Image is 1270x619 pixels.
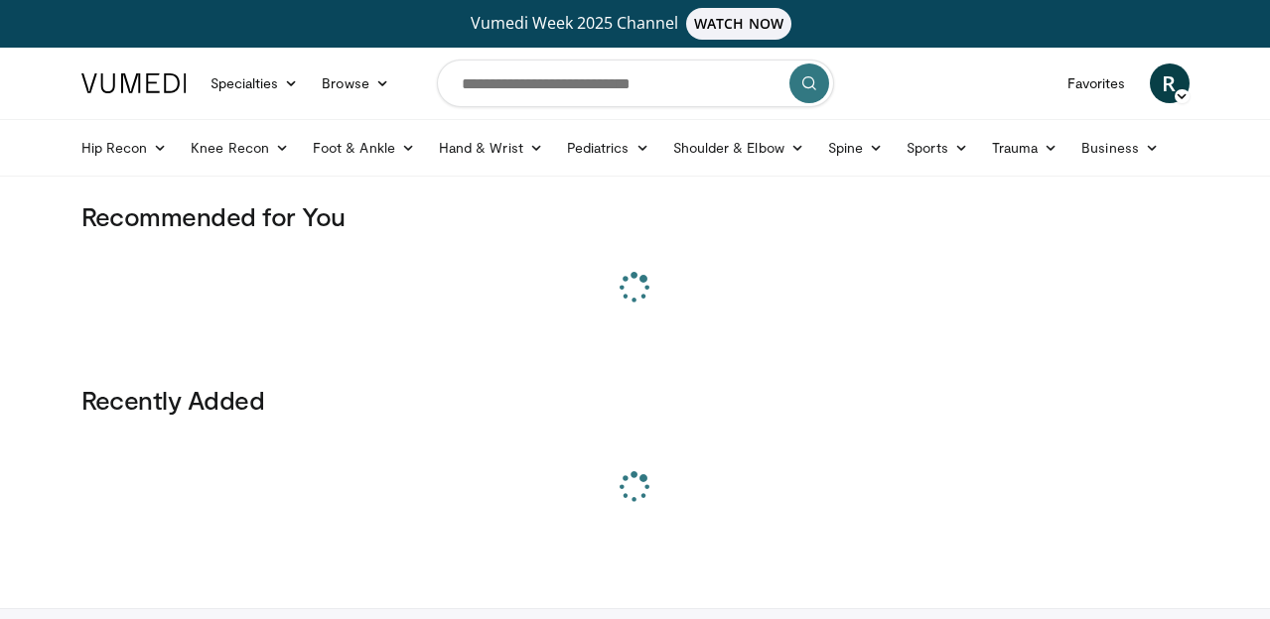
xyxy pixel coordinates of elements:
h3: Recently Added [81,384,1190,416]
a: Specialties [199,63,311,103]
a: Favorites [1056,63,1138,103]
a: Spine [816,128,895,168]
h3: Recommended for You [81,200,1190,232]
a: R [1150,63,1190,103]
a: Pediatrics [555,128,661,168]
a: Hip Recon [70,128,180,168]
a: Foot & Ankle [301,128,427,168]
a: Sports [895,128,980,168]
a: Knee Recon [179,128,301,168]
input: Search topics, interventions [437,60,834,107]
a: Shoulder & Elbow [661,128,816,168]
span: WATCH NOW [686,8,791,40]
a: Vumedi Week 2025 ChannelWATCH NOW [84,8,1187,40]
a: Hand & Wrist [427,128,555,168]
a: Trauma [980,128,1070,168]
a: Business [1069,128,1171,168]
a: Browse [310,63,401,103]
img: VuMedi Logo [81,73,187,93]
